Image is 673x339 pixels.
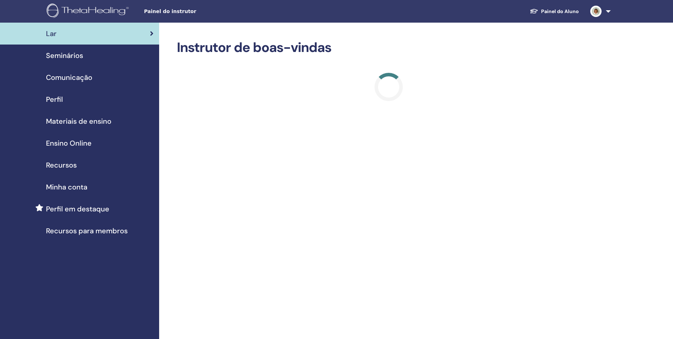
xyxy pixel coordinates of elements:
[46,182,87,192] span: Minha conta
[590,6,602,17] img: default.jpg
[530,8,538,14] img: graduation-cap-white.svg
[46,116,111,127] span: Materiais de ensino
[47,4,131,19] img: logo.png
[46,72,92,83] span: Comunicação
[46,50,83,61] span: Seminários
[46,226,128,236] span: Recursos para membros
[46,28,57,39] span: Lar
[524,5,585,18] a: Painel do Aluno
[177,40,600,56] h2: Instrutor de boas-vindas
[46,138,92,148] span: Ensino Online
[46,204,109,214] span: Perfil em destaque
[46,94,63,105] span: Perfil
[144,8,250,15] span: Painel do instrutor
[46,160,77,170] span: Recursos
